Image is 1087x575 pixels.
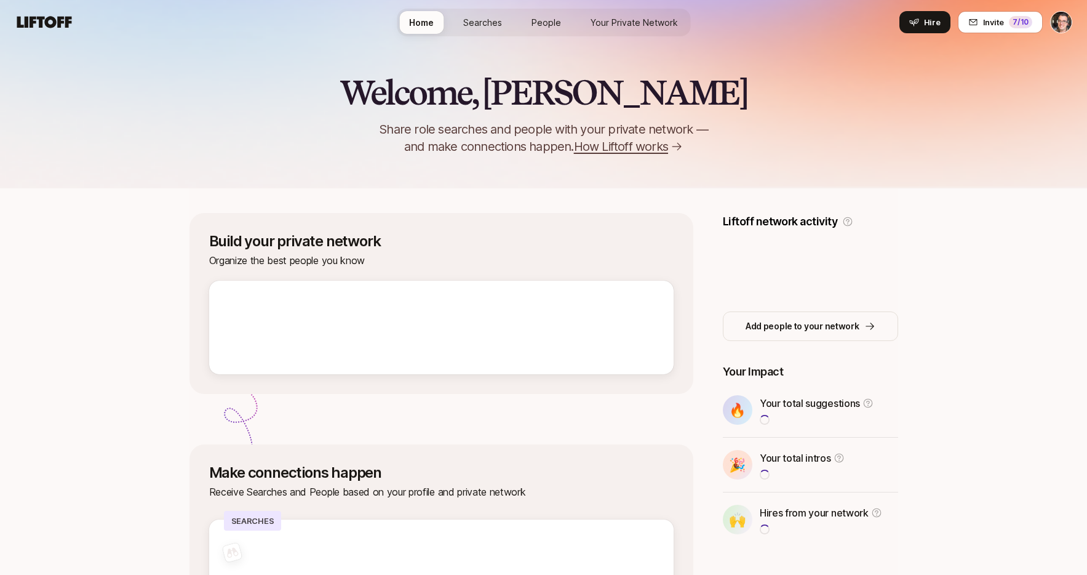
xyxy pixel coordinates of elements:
p: Searches [224,511,282,531]
div: 🙌 [723,505,752,534]
p: Your total suggestions [760,395,860,411]
a: Your Private Network [581,11,688,34]
a: How Liftoff works [574,138,683,155]
p: Your Impact [723,363,898,380]
p: Receive Searches and People based on your profile and private network [209,484,674,500]
a: Searches [453,11,512,34]
button: Add people to your network [723,312,898,341]
p: Organize the best people you know [209,252,674,268]
p: Add people to your network [746,319,859,334]
p: Make connections happen [209,464,674,481]
span: Searches [463,16,502,29]
a: Home [399,11,444,34]
div: 🎉 [723,450,752,480]
span: Your Private Network [591,16,678,29]
span: Home [409,16,434,29]
a: People [522,11,571,34]
span: Hire [924,16,941,28]
button: Eric Smith [1050,11,1072,33]
p: Hires from your network [760,505,869,521]
p: Your total intros [760,450,831,466]
span: How Liftoff works [574,138,668,155]
div: 7 /10 [1009,16,1032,28]
button: Hire [899,11,950,33]
p: Liftoff network activity [723,213,837,230]
div: 🔥 [723,395,752,425]
span: People [532,16,561,29]
img: Eric Smith [1051,12,1072,33]
p: Build your private network [209,233,674,250]
h2: Welcome, [PERSON_NAME] [340,74,747,111]
p: Share role searches and people with your private network — and make connections happen. [359,121,728,155]
button: Invite7/10 [958,11,1043,33]
span: Invite [983,16,1004,28]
